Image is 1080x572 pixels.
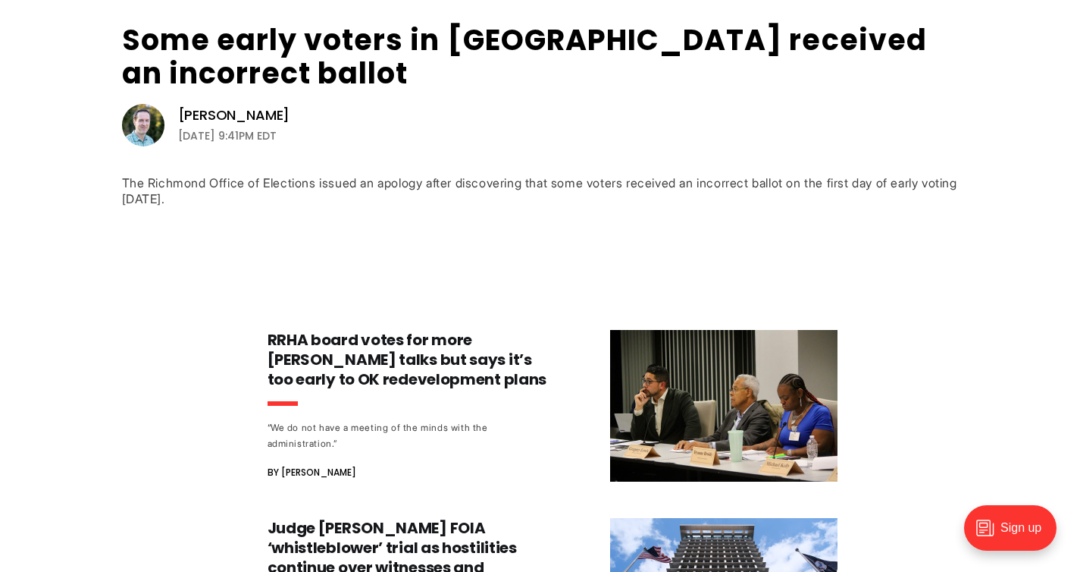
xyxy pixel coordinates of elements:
[178,106,290,124] a: [PERSON_NAME]
[122,104,164,146] img: Michael Phillips
[951,498,1080,572] iframe: portal-trigger
[610,330,837,482] img: RRHA board votes for more Gilpin talks but says it’s too early to OK redevelopment plans
[268,464,356,482] span: By [PERSON_NAME]
[178,127,277,145] time: [DATE] 9:41PM EDT
[268,330,837,482] a: RRHA board votes for more [PERSON_NAME] talks but says it’s too early to OK redevelopment plans “...
[122,175,959,207] div: The Richmond Office of Elections issued an apology after discovering that some voters received an...
[122,20,927,93] a: Some early voters in [GEOGRAPHIC_DATA] received an incorrect ballot
[268,330,549,389] h3: RRHA board votes for more [PERSON_NAME] talks but says it’s too early to OK redevelopment plans
[268,420,549,451] div: “We do not have a meeting of the minds with the administration.”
